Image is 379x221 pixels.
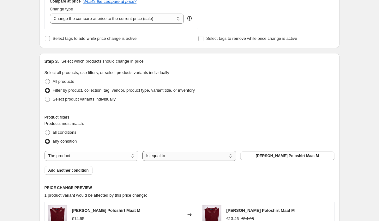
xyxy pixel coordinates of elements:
span: Select tags to add while price change is active [53,36,137,41]
h6: PRICE CHANGE PREVIEW [45,185,334,190]
span: 1 product variant would be affected by this price change: [45,193,147,198]
span: Select all products, use filters, or select products variants individually [45,70,169,75]
p: Select which products should change in price [61,58,143,64]
span: Add another condition [48,168,89,173]
span: All products [53,79,74,84]
button: Add another condition [45,166,93,175]
div: help [186,15,193,21]
span: [PERSON_NAME] Poloshirt Maat M [226,208,295,213]
span: Products must match: [45,121,84,126]
span: Select product variants individually [53,97,116,101]
span: [PERSON_NAME] Poloshirt Maat M [256,153,319,158]
span: Select tags to remove while price change is active [206,36,297,41]
button: Fred Perry Poloshirt Maat M [240,151,334,160]
div: Product filters [45,114,334,120]
span: Change type [50,7,73,11]
span: all conditions [53,130,76,135]
span: any condition [53,139,77,144]
span: Filter by product, collection, tag, vendor, product type, variant title, or inventory [53,88,195,93]
h2: Step 3. [45,58,59,64]
span: [PERSON_NAME] Poloshirt Maat M [72,208,141,213]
